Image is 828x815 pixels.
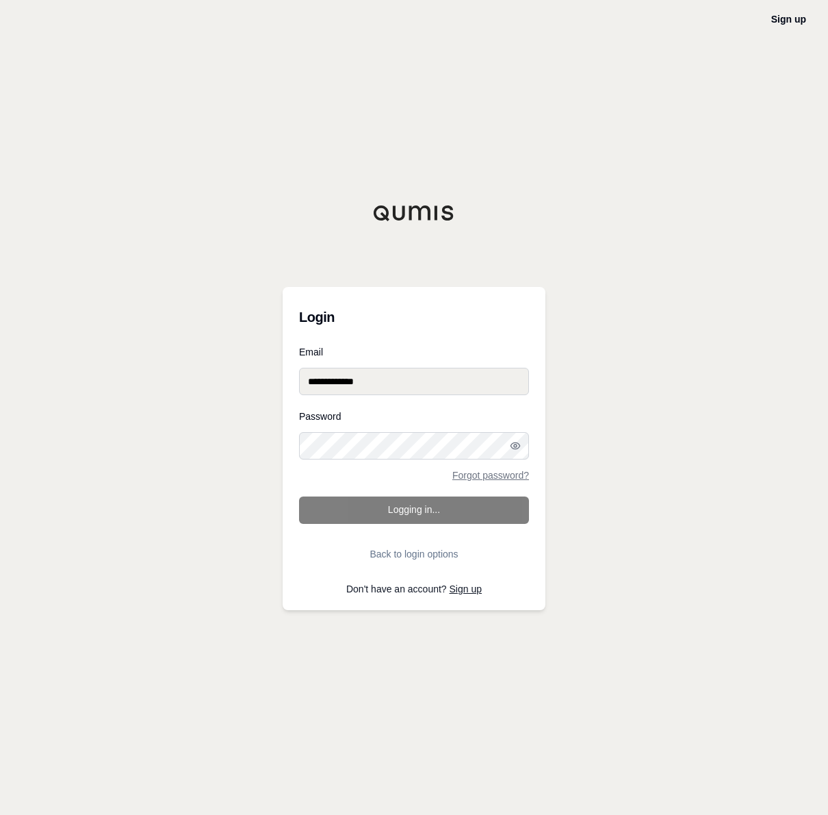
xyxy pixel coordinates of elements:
button: Back to login options [299,540,529,568]
label: Password [299,412,529,421]
label: Email [299,347,529,357]
p: Don't have an account? [299,584,529,594]
h3: Login [299,303,529,331]
a: Sign up [771,14,806,25]
img: Qumis [373,205,455,221]
a: Sign up [450,584,482,594]
a: Forgot password? [452,471,529,480]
